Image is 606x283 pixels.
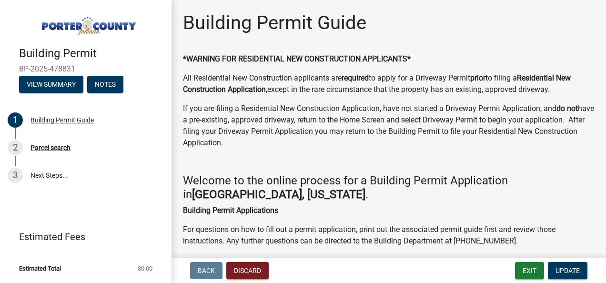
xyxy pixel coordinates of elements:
h1: Building Permit Guide [183,11,366,34]
button: Discard [226,262,269,279]
strong: do not [556,104,578,113]
div: 3 [8,168,23,183]
span: BP-2025-478831 [19,64,152,73]
a: Estimated Fees [8,227,156,246]
p: All Residential New Construction applicants are to apply for a Driveway Permit to filing a except... [183,72,595,95]
span: Back [198,267,215,274]
wm-modal-confirm: Notes [87,81,123,89]
div: 1 [8,112,23,128]
span: Estimated Total [19,265,61,272]
button: Back [190,262,222,279]
strong: *WARNING FOR RESIDENTIAL NEW CONSTRUCTION APPLICANTS* [183,54,411,63]
wm-modal-confirm: Summary [19,81,83,89]
button: Exit [515,262,544,279]
span: Update [555,267,580,274]
strong: [GEOGRAPHIC_DATA], [US_STATE] [192,188,365,201]
img: Porter County, Indiana [19,10,156,37]
div: Parcel search [30,144,71,151]
button: Update [548,262,587,279]
h4: Welcome to the online process for a Building Permit Application in . [183,174,595,202]
div: Building Permit Guide [30,117,94,123]
p: For questions on how to fill out a permit application, print out the associated permit guide firs... [183,224,595,247]
div: 2 [8,140,23,155]
strong: Building Permit Applications [183,206,278,215]
button: View Summary [19,76,83,93]
strong: prior [470,73,485,82]
button: Notes [87,76,123,93]
h4: Building Permit [19,47,164,61]
span: $0.00 [138,265,152,272]
strong: required [342,73,369,82]
p: If you are filing a Residential New Construction Application, have not started a Driveway Permit ... [183,103,595,149]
